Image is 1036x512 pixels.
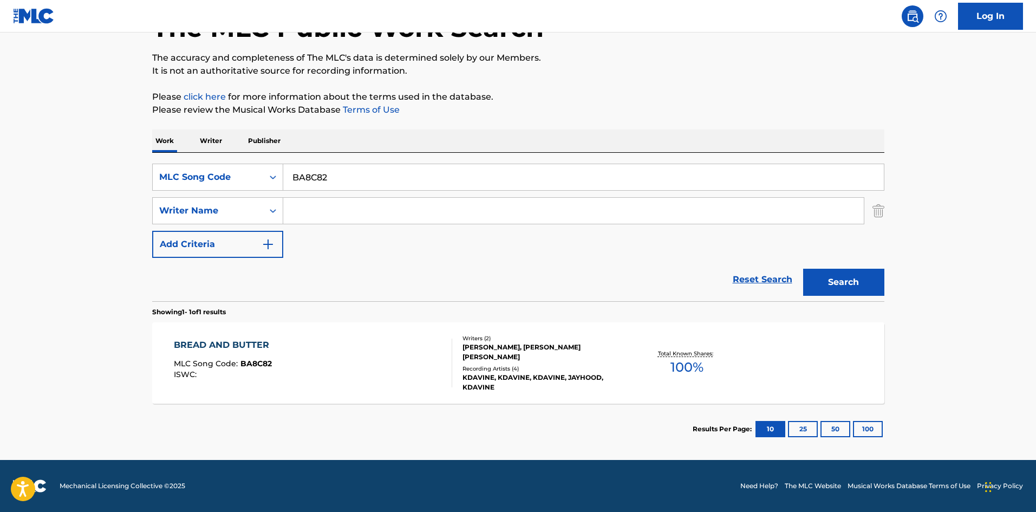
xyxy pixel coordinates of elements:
div: Drag [985,471,992,503]
p: Total Known Shares: [658,349,716,358]
button: 50 [820,421,850,437]
a: Need Help? [740,481,778,491]
span: Mechanical Licensing Collective © 2025 [60,481,185,491]
span: ISWC : [174,370,199,379]
a: Terms of Use [341,105,400,115]
button: Search [803,269,884,296]
button: 25 [788,421,818,437]
p: Writer [197,129,225,152]
img: MLC Logo [13,8,55,24]
span: MLC Song Code : [174,359,240,368]
p: It is not an authoritative source for recording information. [152,64,884,77]
p: Publisher [245,129,284,152]
button: 100 [853,421,883,437]
p: Please review the Musical Works Database [152,103,884,116]
img: Delete Criterion [872,197,884,224]
div: Writers ( 2 ) [462,334,626,342]
p: The accuracy and completeness of The MLC's data is determined solely by our Members. [152,51,884,64]
p: Please for more information about the terms used in the database. [152,90,884,103]
a: Reset Search [727,268,798,291]
a: BREAD AND BUTTERMLC Song Code:BA8C82ISWC:Writers (2)[PERSON_NAME], [PERSON_NAME] [PERSON_NAME]Rec... [152,322,884,404]
a: The MLC Website [785,481,841,491]
div: MLC Song Code [159,171,257,184]
a: Log In [958,3,1023,30]
div: BREAD AND BUTTER [174,339,275,352]
iframe: Chat Widget [982,460,1036,512]
button: Add Criteria [152,231,283,258]
a: Musical Works Database Terms of Use [848,481,970,491]
a: Privacy Policy [977,481,1023,491]
div: KDAVINE, KDAVINE, KDAVINE, JAYHOOD, KDAVINE [462,373,626,392]
button: 10 [755,421,785,437]
div: [PERSON_NAME], [PERSON_NAME] [PERSON_NAME] [462,342,626,362]
p: Showing 1 - 1 of 1 results [152,307,226,317]
img: help [934,10,947,23]
div: Help [930,5,952,27]
div: Recording Artists ( 4 ) [462,365,626,373]
span: 100 % [670,358,703,377]
p: Results Per Page: [693,424,754,434]
img: 9d2ae6d4665cec9f34b9.svg [262,238,275,251]
img: search [906,10,919,23]
div: Writer Name [159,204,257,217]
form: Search Form [152,164,884,301]
a: Public Search [902,5,923,27]
span: BA8C82 [240,359,272,368]
a: click here [184,92,226,102]
p: Work [152,129,177,152]
img: logo [13,479,47,492]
